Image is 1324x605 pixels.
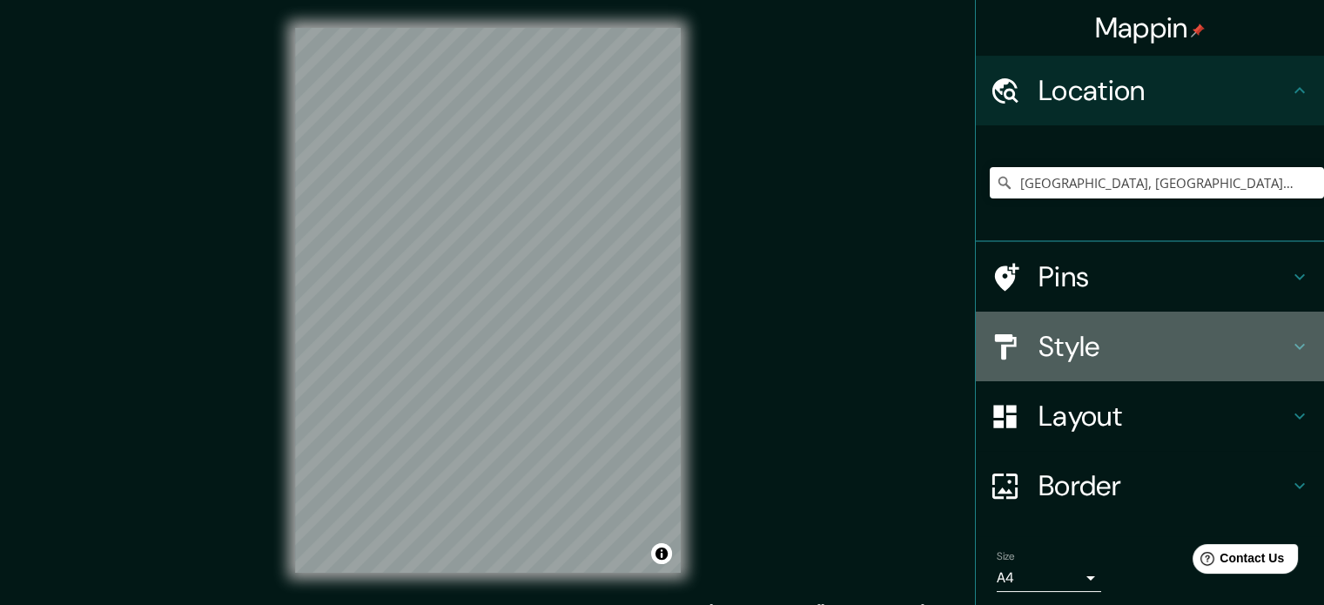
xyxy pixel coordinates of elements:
[1038,329,1289,364] h4: Style
[1038,399,1289,434] h4: Layout
[976,451,1324,521] div: Border
[997,564,1101,592] div: A4
[1169,537,1305,586] iframe: Help widget launcher
[976,312,1324,381] div: Style
[295,28,681,573] canvas: Map
[1038,259,1289,294] h4: Pins
[1191,24,1205,37] img: pin-icon.png
[997,549,1015,564] label: Size
[1038,468,1289,503] h4: Border
[990,167,1324,198] input: Pick your city or area
[1038,73,1289,108] h4: Location
[651,543,672,564] button: Toggle attribution
[976,381,1324,451] div: Layout
[976,242,1324,312] div: Pins
[976,56,1324,125] div: Location
[1095,10,1206,45] h4: Mappin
